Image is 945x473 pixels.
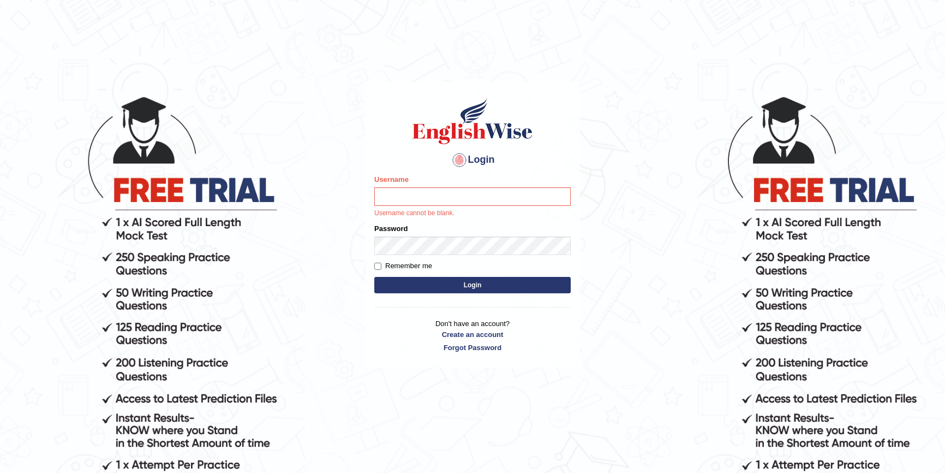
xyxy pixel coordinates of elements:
[374,277,571,293] button: Login
[374,174,409,185] label: Username
[374,263,381,270] input: Remember me
[374,209,571,218] p: Username cannot be blank.
[410,97,535,146] img: Logo of English Wise sign in for intelligent practice with AI
[374,329,571,340] a: Create an account
[374,342,571,353] a: Forgot Password
[374,223,408,234] label: Password
[374,318,571,352] p: Don't have an account?
[374,261,432,271] label: Remember me
[374,151,571,169] h4: Login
